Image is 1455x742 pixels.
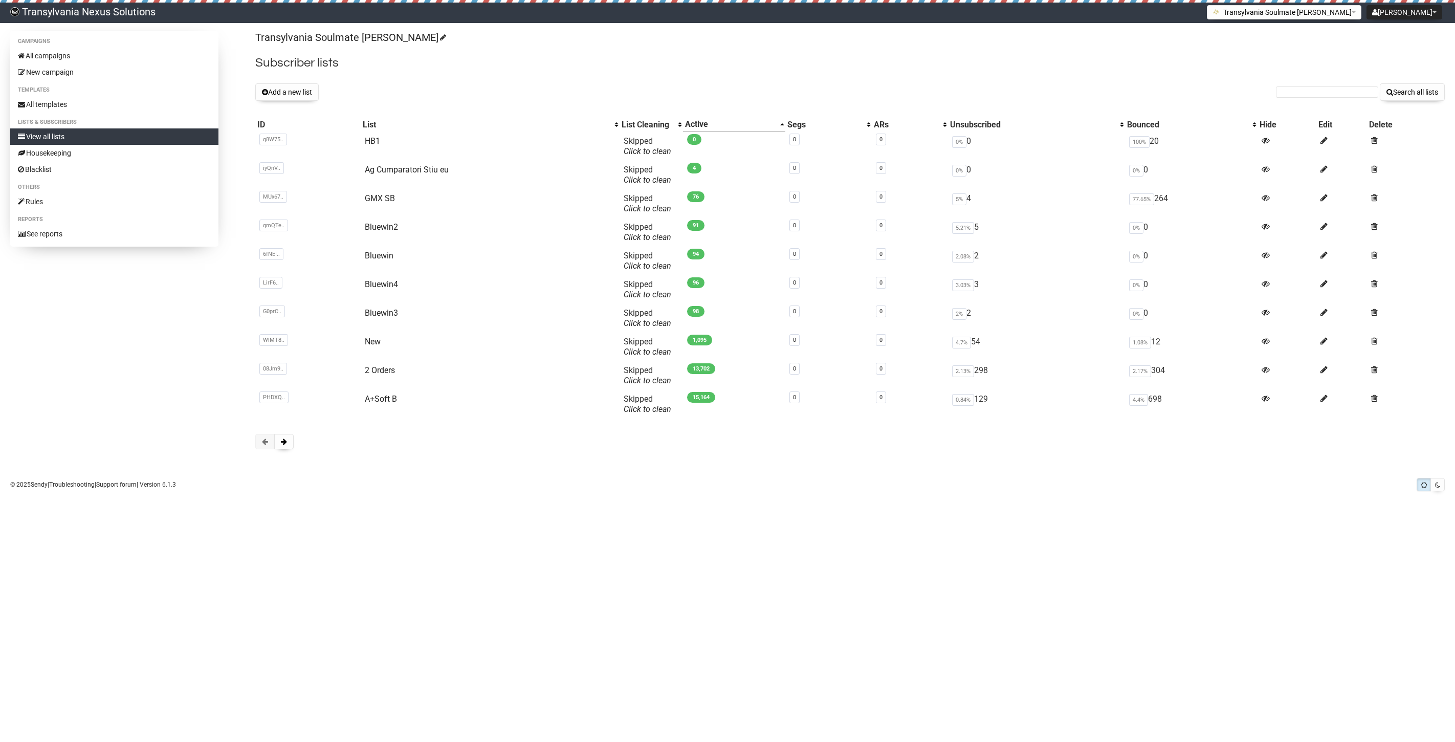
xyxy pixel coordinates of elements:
[787,120,862,130] div: Segs
[10,7,19,16] img: 586cc6b7d8bc403f0c61b981d947c989
[1212,8,1221,16] img: 1.png
[952,165,966,177] span: 0%
[793,337,796,343] a: 0
[363,120,610,130] div: List
[879,193,883,200] a: 0
[624,232,671,242] a: Click to clean
[255,54,1445,72] h2: Subscriber lists
[1125,161,1258,189] td: 0
[1129,394,1148,406] span: 4.4%
[624,376,671,385] a: Click to clean
[1129,165,1143,177] span: 0%
[365,308,398,318] a: Bluewin3
[624,279,671,299] span: Skipped
[1366,5,1442,19] button: [PERSON_NAME]
[365,222,398,232] a: Bluewin2
[259,334,288,346] span: WlMT8..
[1125,333,1258,361] td: 12
[255,31,445,43] a: Transylvania Soulmate [PERSON_NAME]
[1380,83,1445,101] button: Search all lists
[624,337,671,357] span: Skipped
[874,120,938,130] div: ARs
[1316,117,1366,132] th: Edit: No sort applied, sorting is disabled
[624,175,671,185] a: Click to clean
[624,308,671,328] span: Skipped
[785,117,872,132] th: Segs: No sort applied, activate to apply an ascending sort
[1127,120,1247,130] div: Bounced
[1258,117,1316,132] th: Hide: No sort applied, sorting is disabled
[365,279,398,289] a: Bluewin4
[624,365,671,385] span: Skipped
[365,165,449,174] a: Ag Cumparatori Stiu eu
[365,394,397,404] a: A+Soft B
[255,117,360,132] th: ID: No sort applied, sorting is disabled
[624,261,671,271] a: Click to clean
[1129,193,1154,205] span: 77.65%
[879,222,883,229] a: 0
[1125,275,1258,304] td: 0
[687,363,715,374] span: 13,702
[879,165,883,171] a: 0
[10,64,218,80] a: New campaign
[10,84,218,96] li: Templates
[365,136,380,146] a: HB1
[1125,390,1258,419] td: 698
[1318,120,1364,130] div: Edit
[1125,189,1258,218] td: 264
[10,213,218,226] li: Reports
[1125,247,1258,275] td: 0
[1125,117,1258,132] th: Bounced: No sort applied, activate to apply an ascending sort
[10,161,218,178] a: Blacklist
[96,481,137,488] a: Support forum
[259,220,288,231] span: qmQTe..
[622,120,673,130] div: List Cleaning
[948,333,1125,361] td: 54
[879,365,883,372] a: 0
[31,481,48,488] a: Sendy
[1125,218,1258,247] td: 0
[948,361,1125,390] td: 298
[952,136,966,148] span: 0%
[952,308,966,320] span: 2%
[1125,361,1258,390] td: 304
[259,363,287,375] span: 08Jm9..
[1369,120,1443,130] div: Delete
[948,218,1125,247] td: 5
[259,391,289,403] span: PHDXQ..
[624,251,671,271] span: Skipped
[879,136,883,143] a: 0
[952,193,966,205] span: 5%
[793,365,796,372] a: 0
[793,279,796,286] a: 0
[624,347,671,357] a: Click to clean
[1129,365,1151,377] span: 2.17%
[952,394,974,406] span: 0.84%
[948,161,1125,189] td: 0
[624,394,671,414] span: Skipped
[948,132,1125,161] td: 0
[793,193,796,200] a: 0
[1125,132,1258,161] td: 20
[10,181,218,193] li: Others
[624,165,671,185] span: Skipped
[10,193,218,210] a: Rules
[1260,120,1314,130] div: Hide
[624,290,671,299] a: Click to clean
[624,136,671,156] span: Skipped
[257,120,358,130] div: ID
[683,117,785,132] th: Active: Ascending sort applied, activate to apply a descending sort
[259,191,287,203] span: MUx67..
[10,96,218,113] a: All templates
[687,392,715,403] span: 15,164
[620,117,683,132] th: List Cleaning: No sort applied, activate to apply an ascending sort
[10,35,218,48] li: Campaigns
[1367,117,1445,132] th: Delete: No sort applied, sorting is disabled
[952,337,971,348] span: 4.7%
[10,479,176,490] p: © 2025 | | | Version 6.1.3
[259,162,284,174] span: iyQnV..
[1207,5,1361,19] button: Transylvania Soulmate [PERSON_NAME]
[948,275,1125,304] td: 3
[685,119,775,129] div: Active
[624,404,671,414] a: Click to clean
[259,305,285,317] span: G0prC..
